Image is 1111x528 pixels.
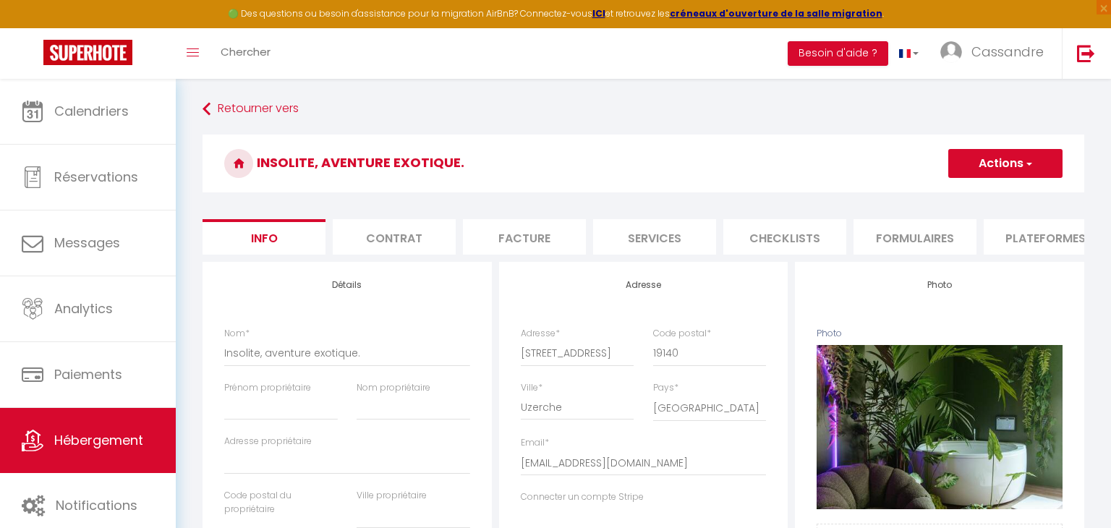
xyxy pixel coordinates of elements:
label: Email [521,436,549,450]
span: Analytics [54,299,113,318]
a: ... Cassandre [929,28,1062,79]
li: Facture [463,219,586,255]
li: Formulaires [854,219,976,255]
li: Services [593,219,716,255]
label: Ville [521,381,542,395]
li: Contrat [333,219,456,255]
li: Plateformes [984,219,1107,255]
label: Code postal du propriétaire [224,489,338,516]
a: ICI [592,7,605,20]
label: Photo [817,327,842,341]
span: Notifications [56,496,137,514]
label: Adresse propriétaire [224,435,312,448]
img: Super Booking [43,40,132,65]
label: Nom [224,327,250,341]
h4: Photo [817,280,1063,290]
span: Messages [54,234,120,252]
a: créneaux d'ouverture de la salle migration [670,7,882,20]
a: Retourner vers [203,96,1084,122]
label: Nom propriétaire [357,381,430,395]
h3: Insolite, aventure exotique. [203,135,1084,192]
span: Réservations [54,168,138,186]
label: Prénom propriétaire [224,381,311,395]
li: Info [203,219,325,255]
label: Ville propriétaire [357,489,427,503]
img: logout [1077,44,1095,62]
span: Calendriers [54,102,129,120]
span: Cassandre [971,43,1044,61]
span: Hébergement [54,431,143,449]
label: Pays [653,381,678,395]
button: Ouvrir le widget de chat LiveChat [12,6,55,49]
button: Actions [948,149,1063,178]
button: Besoin d'aide ? [788,41,888,66]
li: Checklists [723,219,846,255]
label: Connecter un compte Stripe [521,490,644,504]
h4: Détails [224,280,470,290]
label: Code postal [653,327,711,341]
span: Paiements [54,365,122,383]
label: Adresse [521,327,560,341]
span: Chercher [221,44,271,59]
a: Chercher [210,28,281,79]
h4: Adresse [521,280,767,290]
img: ... [940,41,962,63]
